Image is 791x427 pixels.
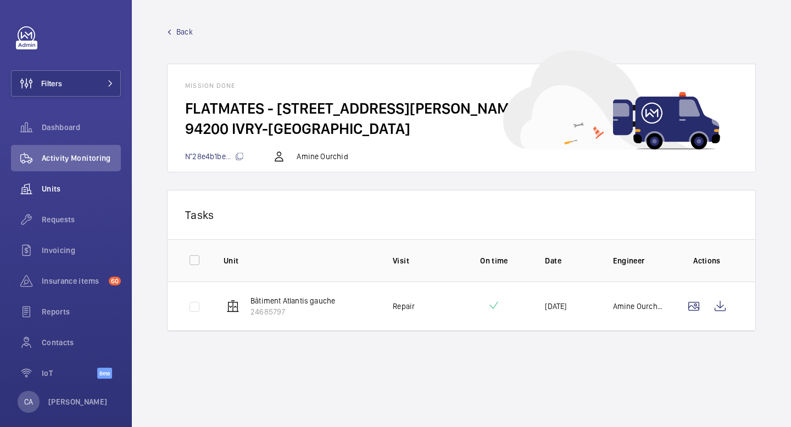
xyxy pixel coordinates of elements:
[250,306,335,317] p: 24685797
[42,122,121,133] span: Dashboard
[109,277,121,285] span: 60
[545,301,566,312] p: [DATE]
[185,152,244,161] span: N°28e4b1be...
[41,78,62,89] span: Filters
[224,255,375,266] p: Unit
[613,301,663,312] p: Amine Ourchid
[42,276,104,286] span: Insurance items
[42,306,121,317] span: Reports
[42,368,97,379] span: IoT
[42,245,121,256] span: Invoicing
[24,396,33,407] p: CA
[503,50,720,150] img: car delivery
[11,70,121,97] button: Filters
[97,368,112,379] span: Beta
[42,214,121,225] span: Requests
[460,255,527,266] p: On time
[185,119,738,139] h2: 94200 IVRY-[GEOGRAPHIC_DATA]
[393,255,443,266] p: Visit
[393,301,415,312] p: Repair
[176,26,193,37] span: Back
[48,396,108,407] p: [PERSON_NAME]
[185,82,738,89] h1: Mission done
[250,295,335,306] p: Bâtiment Atlantis gauche
[681,255,733,266] p: Actions
[545,255,595,266] p: Date
[297,151,348,162] p: Amine Ourchid
[185,208,738,222] p: Tasks
[42,153,121,164] span: Activity Monitoring
[42,183,121,194] span: Units
[613,255,663,266] p: Engineer
[42,337,121,348] span: Contacts
[185,98,738,119] h2: FLATMATES - [STREET_ADDRESS][PERSON_NAME]
[226,300,239,313] img: elevator.svg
